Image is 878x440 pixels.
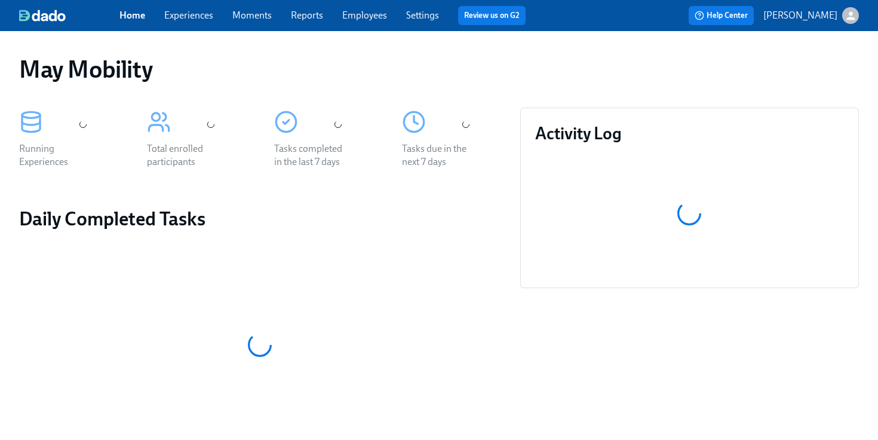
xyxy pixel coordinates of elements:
[689,6,754,25] button: Help Center
[19,55,152,84] h1: May Mobility
[291,10,323,21] a: Reports
[763,7,859,24] button: [PERSON_NAME]
[402,142,478,169] div: Tasks due in the next 7 days
[19,10,119,22] a: dado
[147,142,223,169] div: Total enrolled participants
[464,10,520,22] a: Review us on G2
[535,123,844,144] h3: Activity Log
[19,142,96,169] div: Running Experiences
[406,10,439,21] a: Settings
[458,6,526,25] button: Review us on G2
[19,10,66,22] img: dado
[232,10,272,21] a: Moments
[763,9,837,22] p: [PERSON_NAME]
[119,10,145,21] a: Home
[342,10,387,21] a: Employees
[695,10,748,22] span: Help Center
[164,10,213,21] a: Experiences
[19,207,501,231] h2: Daily Completed Tasks
[274,142,351,169] div: Tasks completed in the last 7 days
